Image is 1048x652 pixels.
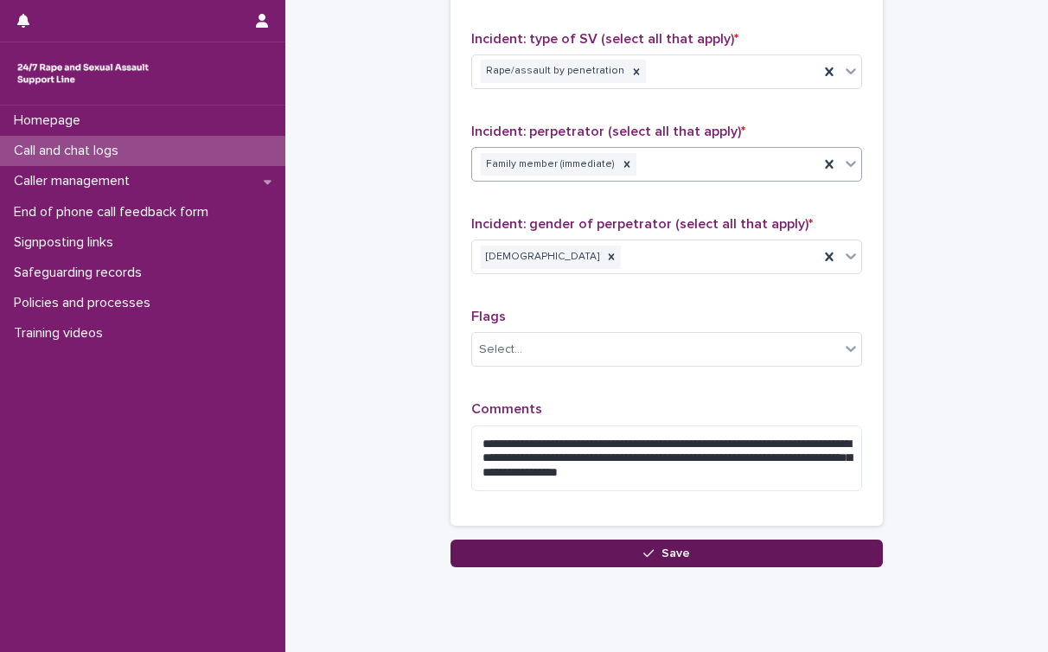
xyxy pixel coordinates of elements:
span: Save [661,547,690,559]
div: Family member (immediate) [481,153,617,176]
p: Homepage [7,112,94,129]
div: Rape/assault by penetration [481,60,627,83]
p: Safeguarding records [7,265,156,281]
span: Incident: perpetrator (select all that apply) [471,125,745,138]
p: Training videos [7,325,117,342]
p: Policies and processes [7,295,164,311]
p: Signposting links [7,234,127,251]
button: Save [451,540,883,567]
p: Caller management [7,173,144,189]
p: End of phone call feedback form [7,204,222,221]
div: [DEMOGRAPHIC_DATA] [481,246,602,269]
span: Incident: type of SV (select all that apply) [471,32,738,46]
p: Call and chat logs [7,143,132,159]
span: Flags [471,310,506,323]
div: Select... [479,341,522,359]
span: Incident: gender of perpetrator (select all that apply) [471,217,813,231]
span: Comments [471,402,542,416]
img: rhQMoQhaT3yELyF149Cw [14,56,152,91]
